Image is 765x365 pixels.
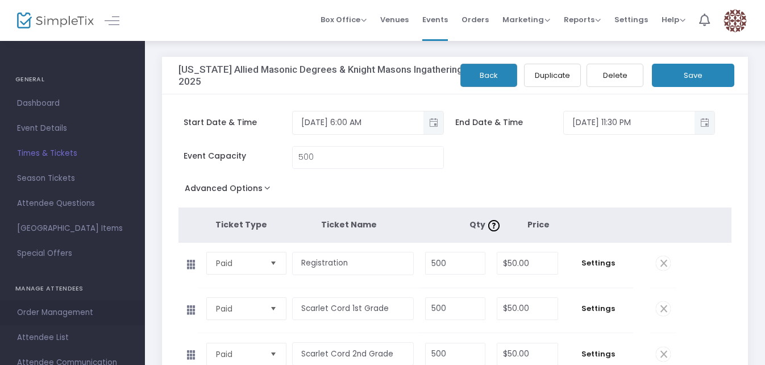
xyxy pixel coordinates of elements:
span: Attendee Questions [17,196,128,211]
h4: GENERAL [15,68,130,91]
span: Settings [569,349,627,360]
span: Paid [216,349,261,360]
span: Orders [462,5,489,34]
button: Duplicate [524,64,581,87]
span: Settings [614,5,648,34]
span: Paid [216,303,261,314]
button: Select [265,298,281,320]
input: Price [497,343,557,365]
span: Settings [569,258,627,269]
span: [GEOGRAPHIC_DATA] Items [17,221,128,236]
span: Help [662,14,685,25]
span: Order Management [17,305,128,320]
input: Price [497,252,557,274]
span: Events [422,5,448,34]
span: Ticket Name [321,219,377,230]
span: Ticket Type [215,219,267,230]
span: Times & Tickets [17,146,128,161]
span: Season Tickets [17,171,128,186]
button: Back [460,64,517,87]
input: Select date & time [564,113,695,132]
span: Price [527,219,550,230]
span: Event Details [17,121,128,136]
button: Toggle popup [423,111,443,134]
button: Delete [587,64,643,87]
span: Qty [469,219,502,230]
span: Dashboard [17,96,128,111]
button: Save [652,64,734,87]
span: Reports [564,14,601,25]
h3: [US_STATE] Allied Masonic Degrees & Knight Masons Ingathering 2025 [178,64,466,87]
img: question-mark [488,220,500,231]
span: Venues [380,5,409,34]
span: Start Date & Time [184,117,292,128]
span: Marketing [502,14,550,25]
input: Select date & time [293,113,423,132]
input: Enter a ticket type name. e.g. General Admission [292,252,413,275]
button: Select [265,343,281,365]
input: Enter a ticket type name. e.g. General Admission [292,297,413,321]
button: Advanced Options [178,180,281,201]
button: Toggle popup [695,111,714,134]
span: Settings [569,303,627,314]
span: Paid [216,258,261,269]
span: End Date & Time [455,117,564,128]
h4: MANAGE ATTENDEES [15,277,130,300]
span: Attendee List [17,330,128,345]
button: Select [265,252,281,274]
span: Box Office [321,14,367,25]
span: Special Offers [17,246,128,261]
input: Price [497,298,557,320]
span: Event Capacity [184,150,292,162]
